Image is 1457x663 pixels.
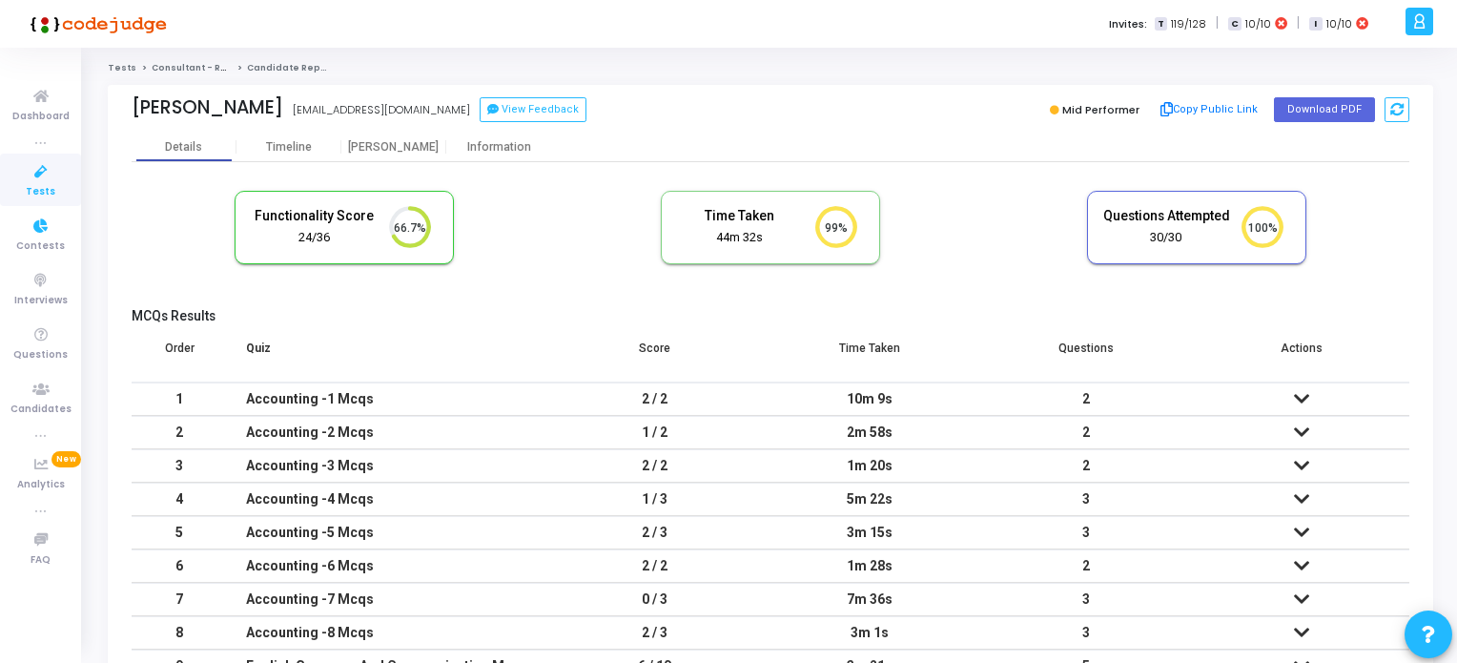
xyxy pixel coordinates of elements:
[10,402,72,418] span: Candidates
[24,5,167,43] img: logo
[480,97,586,122] button: View Feedback
[132,308,1409,324] h5: MCQs Results
[14,293,68,309] span: Interviews
[781,550,958,582] div: 1m 28s
[978,583,1194,616] td: 3
[676,229,804,247] div: 44m 32s
[108,62,136,73] a: Tests
[266,140,312,155] div: Timeline
[165,140,202,155] div: Details
[546,416,762,449] td: 1 / 2
[246,484,527,515] div: Accounting -4 Mcqs
[246,417,527,448] div: Accounting -2 Mcqs
[781,517,958,549] div: 3m 15s
[781,450,958,482] div: 1m 20s
[978,449,1194,483] td: 2
[246,584,527,615] div: Accounting -7 Mcqs
[546,329,762,383] th: Score
[132,416,227,449] td: 2
[247,62,335,73] span: Candidate Report
[1102,229,1230,247] div: 30/30
[978,516,1194,549] td: 3
[108,62,1433,74] nav: breadcrumb
[132,549,227,583] td: 6
[978,483,1194,516] td: 3
[546,549,762,583] td: 2 / 2
[246,450,527,482] div: Accounting -3 Mcqs
[132,516,227,549] td: 5
[227,329,546,383] th: Quiz
[1297,13,1300,33] span: |
[16,238,65,255] span: Contests
[246,550,527,582] div: Accounting -6 Mcqs
[762,329,977,383] th: Time Taken
[250,208,378,224] h5: Functionality Score
[978,616,1194,650] td: 3
[546,616,762,650] td: 2 / 3
[1155,17,1167,31] span: T
[1062,102,1139,117] span: Mid Performer
[781,417,958,448] div: 2m 58s
[293,102,470,118] div: [EMAIL_ADDRESS][DOMAIN_NAME]
[1194,329,1409,383] th: Actions
[781,484,958,515] div: 5m 22s
[17,477,65,493] span: Analytics
[1102,208,1230,224] h5: Questions Attempted
[250,229,378,247] div: 24/36
[1109,16,1147,32] label: Invites:
[546,583,762,616] td: 0 / 3
[31,552,51,569] span: FAQ
[246,383,527,415] div: Accounting -1 Mcqs
[546,516,762,549] td: 2 / 3
[1228,17,1241,31] span: C
[13,347,68,363] span: Questions
[978,416,1194,449] td: 2
[132,449,227,483] td: 3
[51,451,81,467] span: New
[546,483,762,516] td: 1 / 3
[26,184,55,200] span: Tests
[781,383,958,415] div: 10m 9s
[1274,97,1375,122] button: Download PDF
[132,616,227,650] td: 8
[781,584,958,615] div: 7m 36s
[152,62,263,73] a: Consultant - Reporting
[1216,13,1219,33] span: |
[1155,95,1264,124] button: Copy Public Link
[341,140,446,155] div: [PERSON_NAME]
[781,617,958,649] div: 3m 1s
[676,208,804,224] h5: Time Taken
[132,483,227,516] td: 4
[12,109,70,125] span: Dashboard
[1245,16,1271,32] span: 10/10
[246,617,527,649] div: Accounting -8 Mcqs
[978,549,1194,583] td: 2
[978,329,1194,383] th: Questions
[132,329,227,383] th: Order
[132,583,227,616] td: 7
[246,517,527,549] div: Accounting -5 Mcqs
[1326,16,1352,32] span: 10/10
[978,383,1194,416] td: 2
[132,383,227,416] td: 1
[446,140,551,155] div: Information
[1309,17,1322,31] span: I
[546,383,762,416] td: 2 / 2
[132,96,283,118] div: [PERSON_NAME]
[1171,16,1206,32] span: 119/128
[546,449,762,483] td: 2 / 2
